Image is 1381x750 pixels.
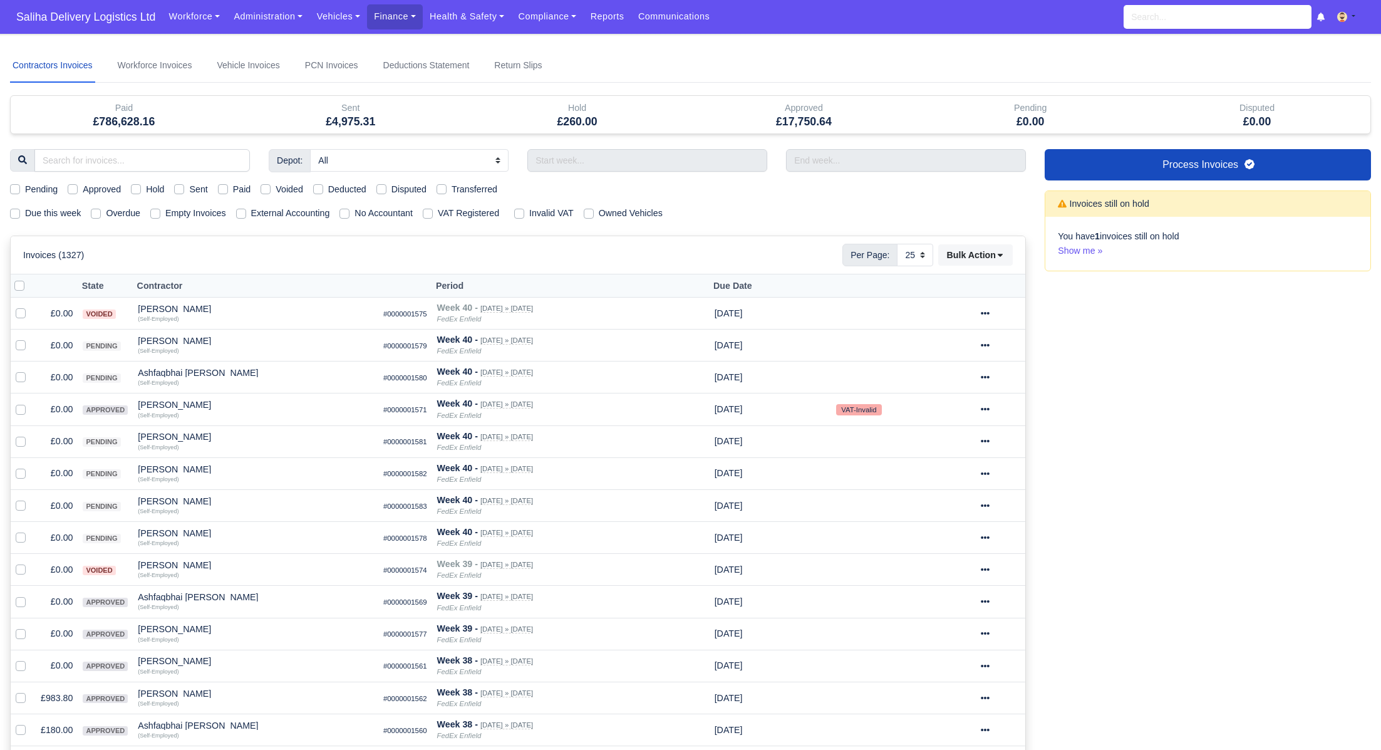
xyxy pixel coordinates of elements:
[383,342,427,350] small: #0000001579
[715,340,743,350] span: 1 month from now
[23,250,84,261] h6: Invoices (1327)
[715,725,743,735] span: 1 month from now
[383,374,427,382] small: #0000001580
[83,469,120,479] span: pending
[83,182,121,197] label: Approved
[715,628,743,638] span: 1 month from now
[138,497,373,506] div: [PERSON_NAME]
[1058,199,1149,209] h6: Invoices still on hold
[473,101,681,115] div: Hold
[437,315,482,323] i: FedEx Enfield
[138,432,373,441] div: [PERSON_NAME]
[480,336,533,345] small: [DATE] » [DATE]
[138,572,178,578] small: (Self-Employed)
[36,489,78,521] td: £0.00
[106,206,140,221] label: Overdue
[233,182,251,197] label: Paid
[715,596,743,607] span: 1 month from now
[83,310,115,319] span: voided
[1058,246,1102,256] a: Show me »
[276,182,303,197] label: Voided
[138,540,178,546] small: (Self-Employed)
[20,115,228,128] h5: £786,628.16
[715,404,743,414] span: 1 month from now
[480,593,533,601] small: [DATE] » [DATE]
[138,508,178,514] small: (Self-Employed)
[138,336,373,345] div: [PERSON_NAME]
[10,4,162,29] span: Saliha Delivery Logistics Ltd
[437,732,482,739] i: FedEx Enfield
[926,115,1134,128] h5: £0.00
[926,101,1134,115] div: Pending
[83,566,115,575] span: voided
[480,721,533,729] small: [DATE] » [DATE]
[437,623,478,633] strong: Week 39 -
[437,495,478,505] strong: Week 40 -
[367,4,423,29] a: Finance
[452,182,497,197] label: Transferred
[715,501,743,511] span: 1 month from now
[138,561,373,570] div: [PERSON_NAME]
[11,96,237,133] div: Paid
[464,96,691,133] div: Hold
[480,433,533,441] small: [DATE] » [DATE]
[36,393,78,425] td: £0.00
[473,115,681,128] h5: £260.00
[480,368,533,377] small: [DATE] » [DATE]
[715,372,743,382] span: 1 month from now
[138,465,373,474] div: [PERSON_NAME]
[214,49,282,83] a: Vehicle Invoices
[83,405,128,415] span: approved
[480,657,533,665] small: [DATE] » [DATE]
[133,274,378,298] th: Contractor
[1144,96,1370,133] div: Disputed
[480,689,533,697] small: [DATE] » [DATE]
[383,695,427,702] small: #0000001562
[34,149,250,172] input: Search for invoices...
[83,373,120,383] span: pending
[700,115,908,128] h5: £17,750.64
[138,368,373,377] div: Ashfaqbhai [PERSON_NAME]
[437,335,478,345] strong: Week 40 -
[383,406,427,414] small: #0000001571
[83,437,120,447] span: pending
[480,400,533,409] small: [DATE] » [DATE]
[437,604,482,612] i: FedEx Enfield
[1124,5,1311,29] input: Search...
[138,305,373,313] div: [PERSON_NAME]
[138,689,373,698] div: [PERSON_NAME]
[710,274,832,298] th: Due Date
[938,244,1013,266] button: Bulk Action
[786,149,1026,172] input: End week...
[437,412,482,419] i: FedEx Enfield
[437,463,478,473] strong: Week 40 -
[162,4,227,29] a: Workforce
[138,529,373,538] div: [PERSON_NAME]
[36,330,78,362] td: £0.00
[247,101,455,115] div: Sent
[138,625,373,633] div: [PERSON_NAME]
[383,662,427,670] small: #0000001561
[715,565,743,575] span: 1 month from now
[247,115,455,128] h5: £4,975.31
[492,49,544,83] a: Return Slips
[437,508,482,515] i: FedEx Enfield
[36,586,78,618] td: £0.00
[1045,217,1370,271] div: You have invoices still on hold
[146,182,164,197] label: Hold
[480,497,533,505] small: [DATE] » [DATE]
[36,362,78,393] td: £0.00
[437,687,478,697] strong: Week 38 -
[383,310,427,318] small: #0000001575
[36,554,78,586] td: £0.00
[438,206,499,221] label: VAT Registered
[437,379,482,387] i: FedEx Enfield
[303,49,361,83] a: PCN Invoices
[36,618,78,650] td: £0.00
[437,476,482,483] i: FedEx Enfield
[527,149,767,172] input: Start week...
